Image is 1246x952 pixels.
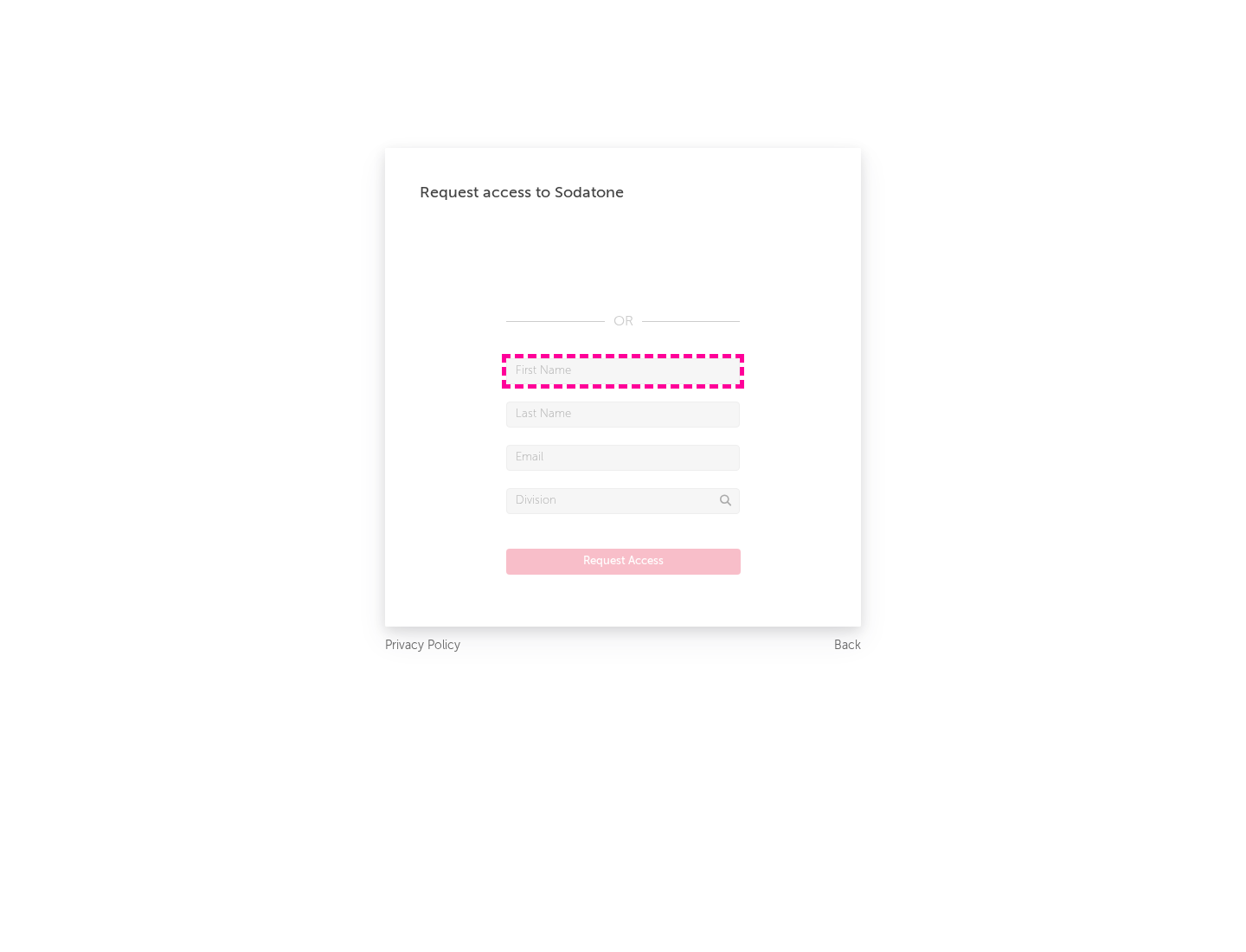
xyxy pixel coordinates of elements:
[506,488,740,514] input: Division
[506,549,741,575] button: Request Access
[834,635,861,657] a: Back
[420,183,826,203] div: Request access to Sodatone
[506,445,740,471] input: Email
[506,312,740,332] div: OR
[506,402,740,428] input: Last Name
[385,635,460,657] a: Privacy Policy
[506,358,740,384] input: First Name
